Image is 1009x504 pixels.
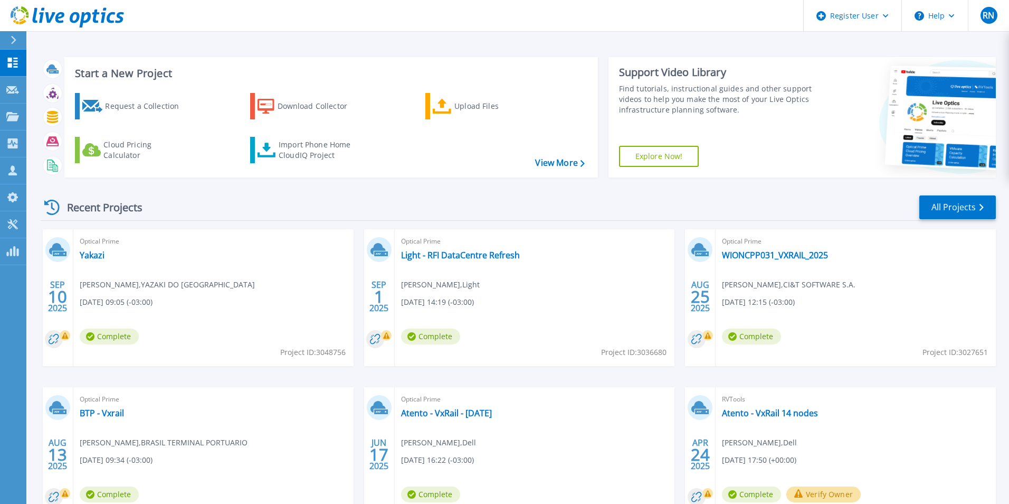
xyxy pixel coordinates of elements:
[786,487,861,502] button: Verify Owner
[80,408,124,418] a: BTP - Vxrail
[48,292,67,301] span: 10
[80,296,153,308] span: [DATE] 09:05 (-03:00)
[80,487,139,502] span: Complete
[722,296,795,308] span: [DATE] 12:15 (-03:00)
[279,139,361,161] div: Import Phone Home CloudIQ Project
[369,450,388,459] span: 17
[103,139,188,161] div: Cloud Pricing Calculator
[454,96,539,117] div: Upload Files
[278,96,362,117] div: Download Collector
[922,347,988,358] span: Project ID: 3027651
[401,296,474,308] span: [DATE] 14:19 (-03:00)
[401,437,476,449] span: [PERSON_NAME] , Dell
[401,487,460,502] span: Complete
[105,96,189,117] div: Request a Collection
[535,158,584,168] a: View More
[47,277,68,316] div: SEP 2025
[619,83,816,115] div: Find tutorials, instructional guides and other support videos to help you make the most of your L...
[601,347,667,358] span: Project ID: 3036680
[80,329,139,344] span: Complete
[691,450,710,459] span: 24
[983,11,994,20] span: RN
[722,394,989,405] span: RVTools
[401,250,520,260] a: Light - RFI DataCentre Refresh
[80,394,347,405] span: Optical Prime
[722,250,828,260] a: WIONCPP031_VXRAIL_2025
[369,435,389,474] div: JUN 2025
[374,292,384,301] span: 1
[280,347,346,358] span: Project ID: 3048756
[690,435,710,474] div: APR 2025
[48,450,67,459] span: 13
[401,236,669,247] span: Optical Prime
[722,454,796,466] span: [DATE] 17:50 (+00:00)
[41,194,157,220] div: Recent Projects
[75,68,584,79] h3: Start a New Project
[722,329,781,344] span: Complete
[690,277,710,316] div: AUG 2025
[80,250,104,260] a: Yakazi
[619,146,699,167] a: Explore Now!
[401,408,492,418] a: Atento - VxRail - [DATE]
[369,277,389,316] div: SEP 2025
[80,437,248,449] span: [PERSON_NAME] , BRASIL TERMINAL PORTUARIO
[401,279,480,291] span: [PERSON_NAME] , Light
[722,487,781,502] span: Complete
[722,279,855,291] span: [PERSON_NAME] , CI&T SOFTWARE S.A.
[919,195,996,219] a: All Projects
[722,236,989,247] span: Optical Prime
[722,437,797,449] span: [PERSON_NAME] , Dell
[75,93,193,119] a: Request a Collection
[722,408,818,418] a: Atento - VxRail 14 nodes
[691,292,710,301] span: 25
[425,93,543,119] a: Upload Files
[47,435,68,474] div: AUG 2025
[75,137,193,163] a: Cloud Pricing Calculator
[401,394,669,405] span: Optical Prime
[80,279,255,291] span: [PERSON_NAME] , YAZAKI DO [GEOGRAPHIC_DATA]
[401,329,460,344] span: Complete
[80,236,347,247] span: Optical Prime
[80,454,153,466] span: [DATE] 09:34 (-03:00)
[250,93,368,119] a: Download Collector
[401,454,474,466] span: [DATE] 16:22 (-03:00)
[619,66,816,79] div: Support Video Library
